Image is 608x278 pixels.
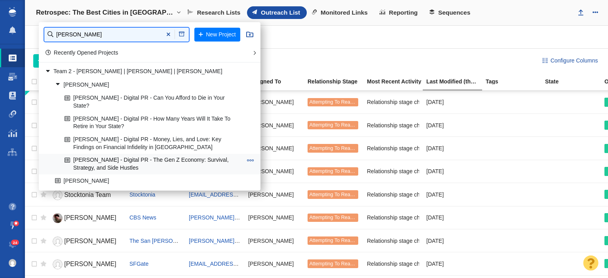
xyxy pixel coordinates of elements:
div: [PERSON_NAME] [248,186,300,203]
div: [DATE] [426,186,479,203]
div: Date the Contact information in this project was last edited [426,79,485,84]
a: CBS News [129,214,156,221]
span: [PERSON_NAME] [64,214,116,221]
span: Relationship stage changed to: Attempting To Reach, 1 Attempt [367,237,522,244]
a: [PERSON_NAME] [53,175,244,187]
td: Attempting To Reach (1 try) [304,252,363,275]
span: Relationship stage changed to: Attempting To Reach, 1 Attempt [367,260,522,267]
input: Find a Project [44,28,189,42]
div: [DATE] [426,94,479,111]
td: Attempting To Reach (1 try) [304,229,363,252]
td: Attempting To Reach (1 try) [304,160,363,183]
div: [PERSON_NAME] [248,232,300,249]
button: New Project [194,28,240,42]
td: Attempting To Reach (1 try) [304,91,363,114]
button: Configure Columns [538,54,602,68]
div: [DATE] [426,117,479,134]
span: Outreach List [261,9,300,16]
div: [PERSON_NAME] [248,255,300,272]
span: Attempting To Reach (1 try) [309,215,370,220]
div: Tags [486,79,544,84]
div: State [545,79,604,84]
span: Relationship stage changed to: Attempting To Reach, 1 Attempt [367,122,522,129]
span: Sequences [438,9,470,16]
a: Tags [486,79,544,85]
a: [PERSON_NAME] [53,79,244,91]
div: [PERSON_NAME] [248,117,300,134]
span: Attempting To Reach (1 try) [309,168,370,174]
span: Attempting To Reach (1 try) [309,122,370,128]
a: Outreach List [247,6,307,19]
button: Add People [33,54,85,68]
a: [EMAIL_ADDRESS][DOMAIN_NAME] [189,261,283,267]
span: Reporting [389,9,418,16]
div: Assigned To [248,79,307,84]
a: Team 2 - [PERSON_NAME] | [PERSON_NAME] | [PERSON_NAME] [43,66,244,78]
a: SFGate [129,261,148,267]
a: Monitored Links [307,6,374,19]
span: [PERSON_NAME] [64,261,116,267]
span: Attempting To Reach (1 try) [309,238,370,243]
span: Relationship stage changed to: Attempting To Reach, 1 Attempt [367,168,522,175]
span: Attempting To Reach (1 try) [309,99,370,105]
span: Configure Columns [551,57,598,65]
a: Research Lists [182,6,247,19]
span: Attempting To Reach (1 try) [309,261,370,267]
span: Relationship stage changed to: Attempting To Reach, 1 Attempt [367,98,522,106]
div: [DATE] [426,209,479,226]
a: [PERSON_NAME] - Digital PR - The Gen Z Economy: Survival, Strategy, and Side Hustles [63,154,244,174]
td: Attempting To Reach (1 try) [304,183,363,206]
a: Sequences [424,6,477,19]
span: Stocktonia Team [64,191,111,198]
img: c9363fb76f5993e53bff3b340d5c230a [9,259,17,267]
a: [PERSON_NAME] [50,211,122,225]
div: [DATE] [426,255,479,272]
a: Last Modified (this project) [426,79,485,85]
a: [PERSON_NAME] [50,257,122,271]
div: [PERSON_NAME] [248,94,300,111]
td: Attempting To Reach (1 try) [304,113,363,136]
span: Relationship stage changed to: Attempting To Reach, 1 Attempt [367,145,522,152]
span: Relationship stage changed to: Attempting To Reach, 1 Attempt [367,191,522,198]
a: [EMAIL_ADDRESS][DOMAIN_NAME] [189,191,283,198]
div: [DATE] [426,163,479,180]
div: [PERSON_NAME] [248,140,300,157]
a: [PERSON_NAME] - Digital PR - Money, Lies, and Love: Key Findings on Financial Infidelity in [GEOG... [63,134,244,153]
span: Monitored Links [321,9,368,16]
a: [PERSON_NAME][EMAIL_ADDRESS][DOMAIN_NAME] [189,238,328,244]
td: Attempting To Reach (1 try) [304,206,363,229]
span: Relationship stage changed to: Attempting To Reach, 1 Attempt [367,214,522,221]
a: [PERSON_NAME][EMAIL_ADDRESS][DOMAIN_NAME] [189,214,328,221]
a: The San [PERSON_NAME] Valley Sun [129,238,225,244]
a: Stocktonia Team [50,188,122,202]
h4: Retrospec: The Best Cities in [GEOGRAPHIC_DATA] for Beginning Bikers [36,9,175,17]
div: [PERSON_NAME] [248,209,300,226]
span: 24 [11,240,19,246]
a: Reporting [374,6,424,19]
a: Relationship Stage [308,79,366,85]
a: Stocktonia [129,191,155,198]
span: Attempting To Reach (1 try) [309,192,370,197]
a: Recently Opened Projects [46,49,118,56]
div: [DATE] [426,140,479,157]
a: [PERSON_NAME] - Digital PR - Can You Afford to Die in Your State? [63,92,244,112]
a: State [545,79,604,85]
img: buzzstream_logo_iconsimple.png [9,7,16,17]
span: Attempting To Reach (1 try) [309,146,370,151]
a: [PERSON_NAME] - Digital PR - How Many Years Will It Take To Retire in Your State? [63,113,244,132]
div: [PERSON_NAME] [248,163,300,180]
div: [DATE] [426,232,479,249]
a: [PERSON_NAME] [50,235,122,248]
span: Research Lists [197,9,241,16]
div: Websites [33,28,96,46]
div: Relationship Stage [308,79,366,84]
a: Assigned To [248,79,307,85]
span: [PERSON_NAME] [64,238,116,244]
div: Most Recent Activity [367,79,426,84]
td: Attempting To Reach (1 try) [304,137,363,160]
